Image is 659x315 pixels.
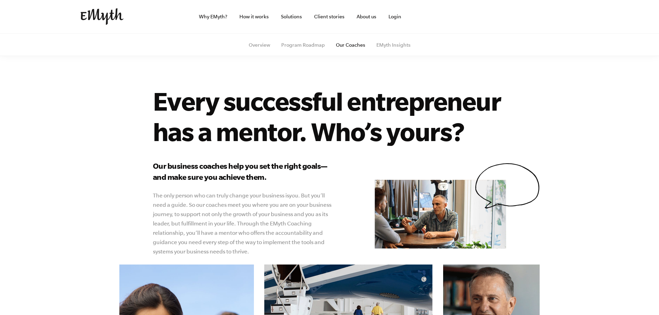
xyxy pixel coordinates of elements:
[153,86,540,147] h1: Every successful entrepreneur has a mentor. Who’s yours?
[336,42,365,48] a: Our Coaches
[153,191,335,256] p: The only person who can truly change your business is . But you’ll need a guide. So our coaches m...
[289,192,298,198] i: you
[281,42,325,48] a: Program Roadmap
[624,282,659,315] iframe: Chat Widget
[249,42,270,48] a: Overview
[430,9,503,24] iframe: Embedded CTA
[81,8,123,25] img: EMyth
[376,42,411,48] a: EMyth Insights
[153,160,335,183] h3: Our business coaches help you set the right goals—and make sure you achieve them.
[506,9,579,24] iframe: Embedded CTA
[375,180,506,249] img: e-myth business coaching our coaches mentor don matt talking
